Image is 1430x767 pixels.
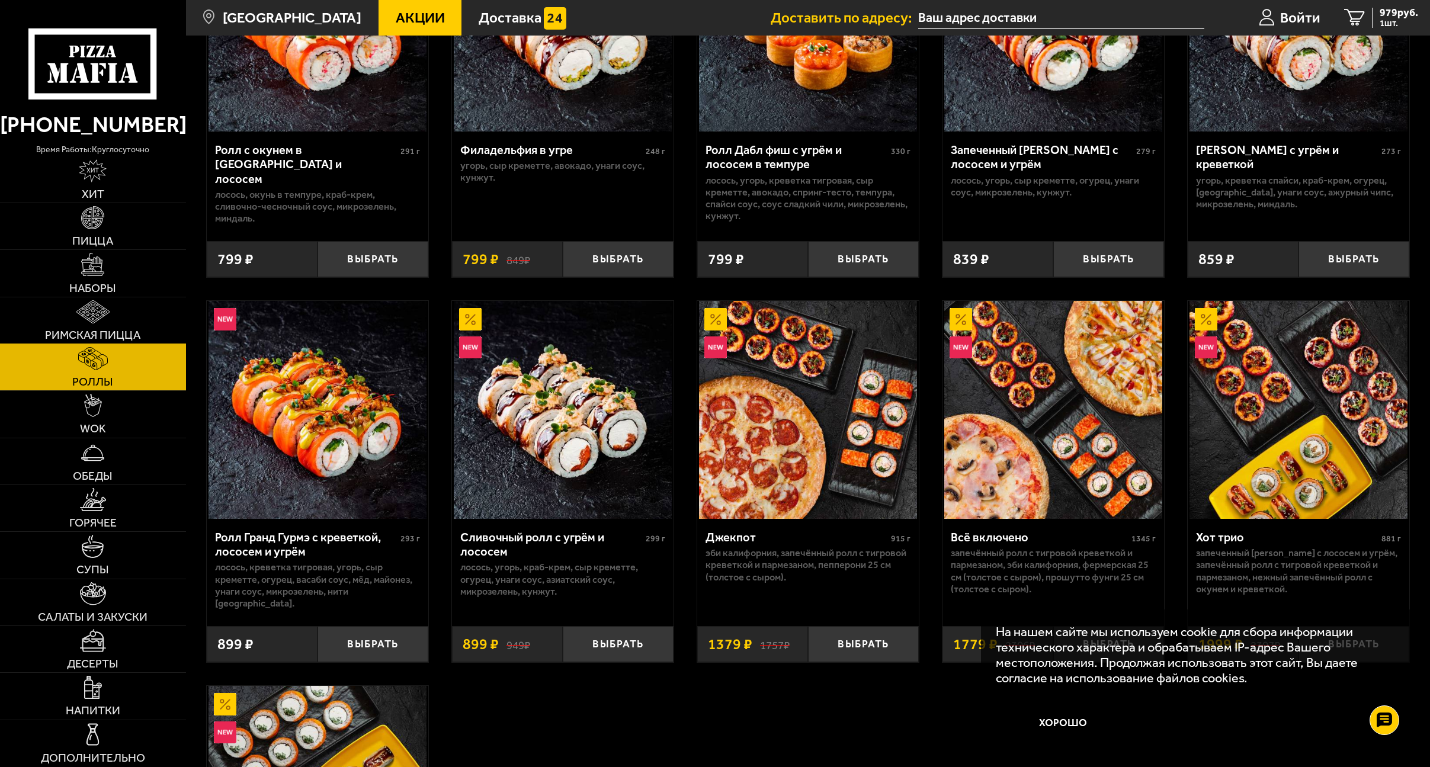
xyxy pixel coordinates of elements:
img: Новинка [950,336,972,359]
span: 799 ₽ [463,252,499,267]
span: [GEOGRAPHIC_DATA] [223,11,361,25]
span: 859 ₽ [1198,252,1235,267]
div: Ролл с окунем в [GEOGRAPHIC_DATA] и лососем [215,143,398,185]
div: Сливочный ролл с угрём и лососем [460,530,643,559]
span: Обеды [73,470,113,482]
span: Дополнительно [41,752,145,763]
img: Новинка [214,721,236,744]
span: Римская пицца [45,329,140,341]
img: Новинка [704,336,727,359]
p: лосось, угорь, креветка тигровая, Сыр креметте, авокадо, спринг-тесто, темпура, спайси соус, соус... [706,175,911,222]
p: Запеченный [PERSON_NAME] с лососем и угрём, Запечённый ролл с тигровой креветкой и пармезаном, Не... [1196,547,1402,595]
s: 949 ₽ [506,637,530,652]
img: Джекпот [699,301,917,519]
img: Акционный [704,308,727,330]
span: Напитки [66,705,120,716]
span: 979 руб. [1380,8,1418,18]
button: Выбрать [318,241,428,278]
span: 1 шт. [1380,19,1418,28]
span: Доставить по адресу: [771,11,918,25]
span: 279 г [1136,146,1156,156]
button: Выбрать [808,626,919,663]
img: 15daf4d41897b9f0e9f617042186c801.svg [544,7,566,30]
div: Ролл Дабл фиш с угрём и лососем в темпуре [706,143,889,171]
img: Сливочный ролл с угрём и лососем [454,301,672,519]
span: 1345 г [1131,534,1156,544]
span: Войти [1280,11,1320,25]
span: 293 г [400,534,420,544]
img: Всё включено [944,301,1162,519]
span: 248 г [646,146,665,156]
span: 915 г [891,534,910,544]
span: 881 г [1381,534,1401,544]
span: Роллы [72,376,113,387]
s: 1757 ₽ [760,637,790,652]
p: На нашем сайте мы используем cookie для сбора информации технического характера и обрабатываем IP... [996,624,1388,686]
img: Ролл Гранд Гурмэ с креветкой, лососем и угрём [209,301,427,519]
img: Новинка [459,336,482,359]
span: Салаты и закуски [38,611,148,622]
div: Джекпот [706,530,889,544]
span: Наборы [69,283,116,294]
span: 330 г [891,146,910,156]
s: 849 ₽ [506,252,530,267]
span: 799 ₽ [708,252,744,267]
a: НовинкаРолл Гранд Гурмэ с креветкой, лососем и угрём [207,301,428,519]
span: 899 ₽ [217,637,254,652]
span: 1379 ₽ [708,637,752,652]
p: угорь, креветка спайси, краб-крем, огурец, [GEOGRAPHIC_DATA], унаги соус, ажурный чипс, микрозеле... [1196,175,1402,210]
span: Десерты [67,658,118,669]
span: Акции [396,11,445,25]
div: Филадельфия в угре [460,143,643,157]
button: Выбрать [1298,241,1409,278]
p: лосось, угорь, Сыр креметте, огурец, унаги соус, микрозелень, кунжут. [951,175,1156,198]
div: [PERSON_NAME] с угрём и креветкой [1196,143,1379,171]
button: Выбрать [318,626,428,663]
button: Выбрать [1053,241,1164,278]
span: 299 г [646,534,665,544]
img: Акционный [214,693,236,715]
div: Запеченный [PERSON_NAME] с лососем и угрём [951,143,1134,171]
p: Эби Калифорния, Запечённый ролл с тигровой креветкой и пармезаном, Пепперони 25 см (толстое с сыр... [706,547,911,583]
span: 899 ₽ [463,637,499,652]
img: Акционный [950,308,972,330]
span: Супы [76,564,109,575]
button: Выбрать [563,626,674,663]
button: Хорошо [996,700,1130,744]
div: Хот трио [1196,530,1379,544]
a: АкционныйНовинкаДжекпот [697,301,919,519]
div: Ролл Гранд Гурмэ с креветкой, лососем и угрём [215,530,398,559]
p: лосось, окунь в темпуре, краб-крем, сливочно-чесночный соус, микрозелень, миндаль. [215,189,421,224]
p: лосось, креветка тигровая, угорь, Сыр креметте, огурец, васаби соус, мёд, майонез, унаги соус, ми... [215,561,421,609]
img: Хот трио [1189,301,1407,519]
p: угорь, Сыр креметте, авокадо, унаги соус, кунжут. [460,160,666,184]
a: АкционныйНовинкаСливочный ролл с угрём и лососем [452,301,674,519]
button: Выбрать [808,241,919,278]
span: Доставка [479,11,541,25]
img: Акционный [1195,308,1217,330]
a: АкционныйНовинкаВсё включено [942,301,1164,519]
span: WOK [80,423,106,434]
span: 291 г [400,146,420,156]
span: 839 ₽ [953,252,989,267]
p: лосось, угорь, краб-крем, Сыр креметте, огурец, унаги соус, азиатский соус, микрозелень, кунжут. [460,561,666,597]
a: АкционныйНовинкаХот трио [1188,301,1409,519]
input: Ваш адрес доставки [918,7,1204,29]
img: Новинка [1195,336,1217,359]
button: Выбрать [563,241,674,278]
p: Запечённый ролл с тигровой креветкой и пармезаном, Эби Калифорния, Фермерская 25 см (толстое с сы... [951,547,1156,595]
div: Всё включено [951,530,1129,544]
span: Горячее [69,517,117,528]
span: Хит [82,188,104,200]
span: 273 г [1381,146,1401,156]
img: Акционный [459,308,482,330]
img: Новинка [214,308,236,330]
span: Пицца [72,235,113,246]
span: 1779 ₽ [953,637,998,652]
span: 799 ₽ [217,252,254,267]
